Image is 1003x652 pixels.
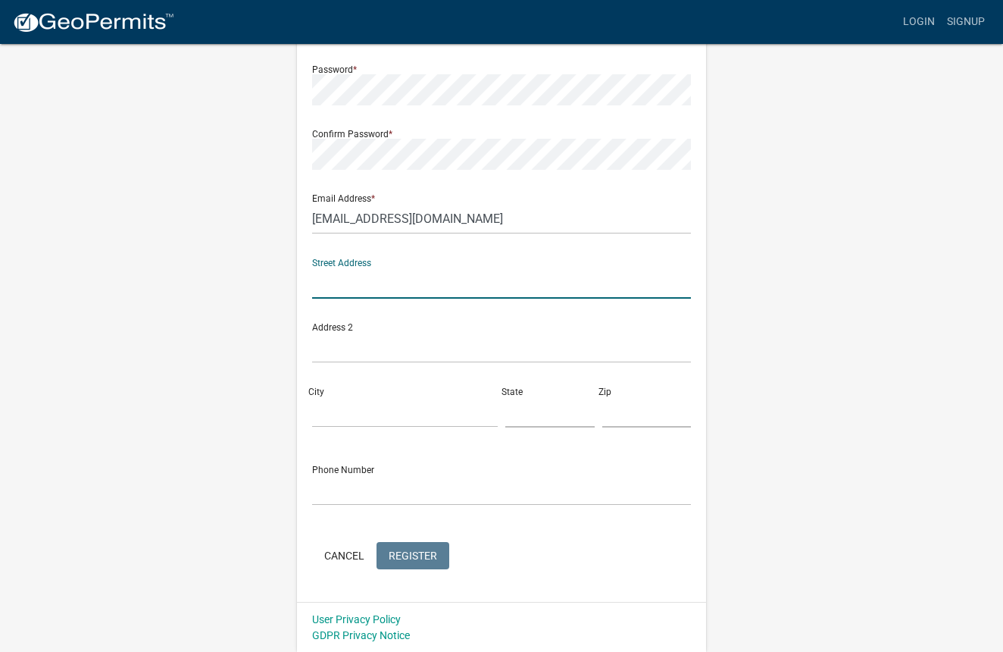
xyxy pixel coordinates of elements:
a: Signup [941,8,991,36]
a: GDPR Privacy Notice [312,629,410,641]
span: Register [389,549,437,561]
a: Login [897,8,941,36]
a: User Privacy Policy [312,613,401,625]
button: Cancel [312,542,377,569]
button: Register [377,542,449,569]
